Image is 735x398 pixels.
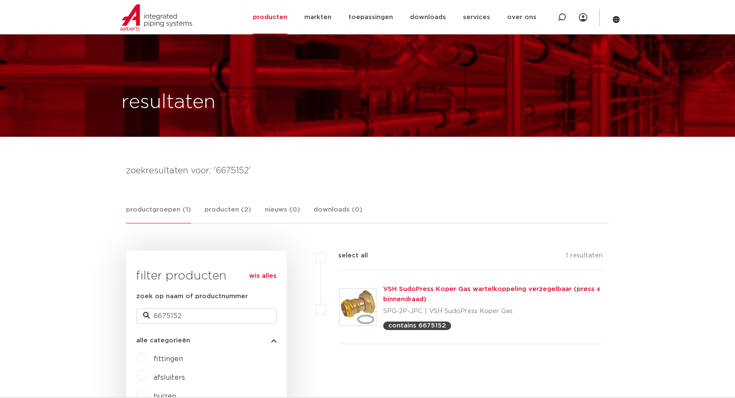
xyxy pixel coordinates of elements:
[136,268,277,285] h3: filter producten
[325,251,368,261] label: select all
[383,305,603,318] p: SPG-2P-JPC | VSH SudoPress Koper Gas
[383,286,600,302] a: VSH SudoPress Koper Gas wartelkoppeling verzegelbaar (press x binnendraad)
[136,308,277,324] input: zoeken
[136,337,190,344] span: alle categorieën
[314,205,362,223] a: downloads (0)
[205,205,251,223] a: producten (2)
[136,291,248,302] label: zoek op naam of productnummer
[126,205,191,223] a: productgroepen (1)
[121,89,216,116] h1: resultaten
[339,289,376,325] img: Thumbnail for VSH SudoPress Koper Gas wartelkoppeling verzegelbaar (press x binnendraad)
[154,356,183,362] a: fittingen
[136,337,277,344] button: alle categorieën
[249,271,277,281] a: wis alles
[388,322,446,329] p: contains 6675152
[265,205,300,223] a: nieuws (0)
[566,251,603,264] p: 1 resultaten
[126,164,609,178] h4: zoekresultaten voor: '6675152'
[154,374,185,381] a: afsluiters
